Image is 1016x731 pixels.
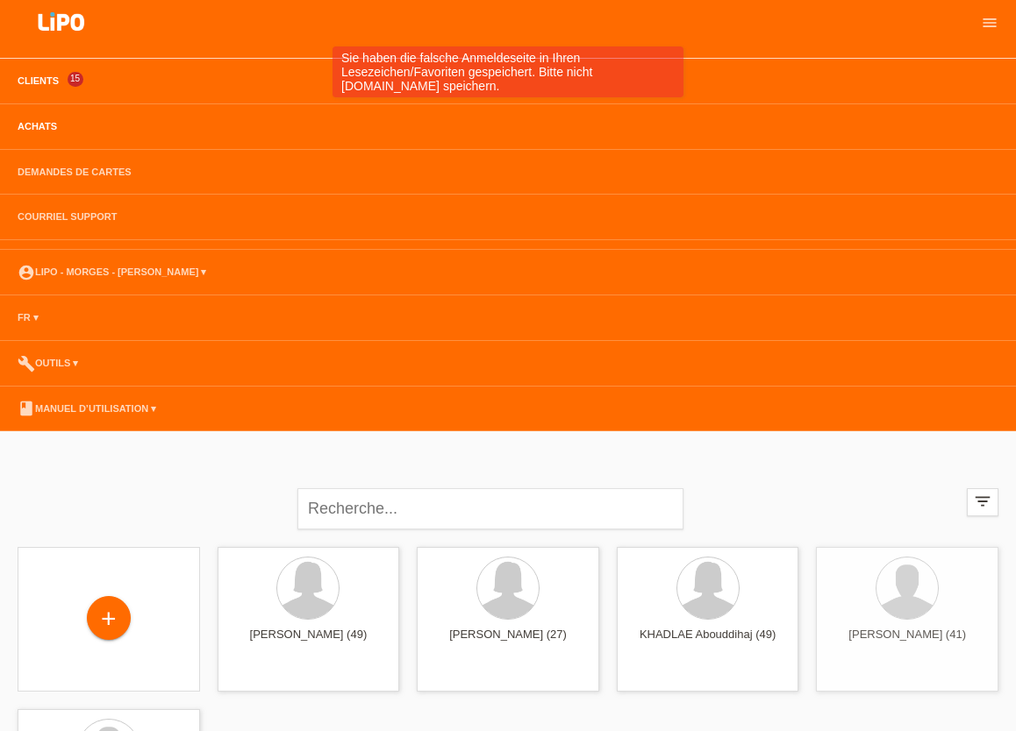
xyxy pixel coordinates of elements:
[972,17,1007,27] a: menu
[9,167,140,177] a: Demandes de cartes
[830,628,984,656] div: [PERSON_NAME] (41)
[9,403,165,414] a: bookManuel d’utilisation ▾
[232,628,386,656] div: [PERSON_NAME] (49)
[333,46,683,97] div: Sie haben die falsche Anmeldeseite in Ihren Lesezeichen/Favoriten gespeichert. Bitte nicht [DOMAI...
[88,604,130,634] div: Enregistrer le client
[9,312,47,323] a: FR ▾
[9,266,215,277] a: account_circleLIPO - Morges - [PERSON_NAME] ▾
[9,211,125,222] a: Courriel Support
[981,14,998,32] i: menu
[18,400,35,417] i: book
[631,628,785,656] div: KHADLAE Abouddihaj (49)
[18,355,35,373] i: build
[18,36,105,49] a: LIPO pay
[9,75,68,86] a: Clients
[18,264,35,281] i: account_circle
[431,628,585,656] div: [PERSON_NAME] (27)
[9,121,66,131] a: Achats
[68,72,83,87] span: 15
[973,492,992,511] i: filter_list
[297,488,683,529] input: Recherche...
[9,358,87,368] a: buildOutils ▾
